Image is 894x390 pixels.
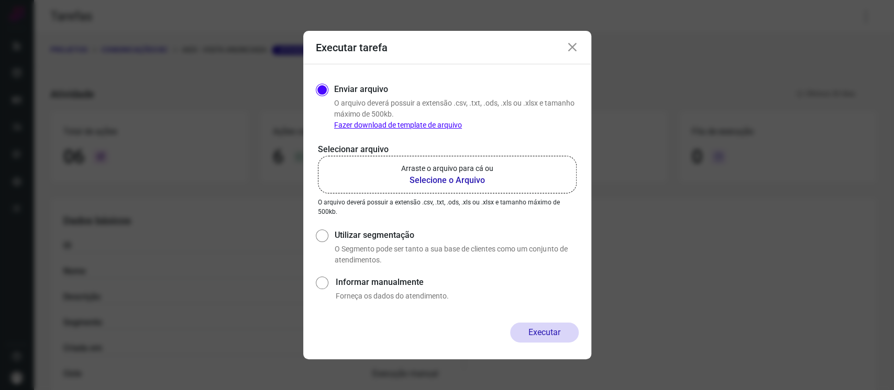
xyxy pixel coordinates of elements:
button: Executar [510,323,579,342]
p: O Segmento pode ser tanto a sua base de clientes como um conjunto de atendimentos. [335,244,578,266]
p: Selecionar arquivo [318,143,577,156]
a: Fazer download de template de arquivo [334,121,462,129]
label: Enviar arquivo [334,83,388,96]
p: O arquivo deverá possuir a extensão .csv, .txt, .ods, .xls ou .xlsx e tamanho máximo de 500kb. [334,98,579,131]
label: Utilizar segmentação [335,229,578,242]
p: Forneça os dados do atendimento. [336,291,578,302]
label: Informar manualmente [336,276,578,289]
h3: Executar tarefa [316,41,388,54]
p: O arquivo deverá possuir a extensão .csv, .txt, .ods, .xls ou .xlsx e tamanho máximo de 500kb. [318,198,577,216]
b: Selecione o Arquivo [401,174,493,187]
p: Arraste o arquivo para cá ou [401,163,493,174]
